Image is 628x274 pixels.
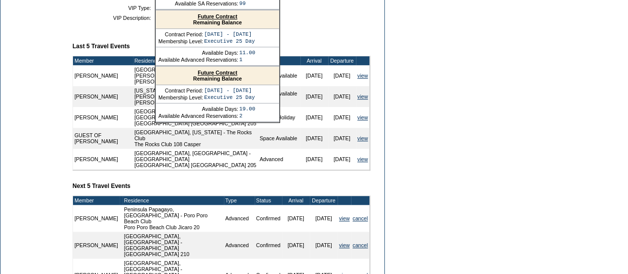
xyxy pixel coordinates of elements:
td: Residence [123,196,224,205]
td: [PERSON_NAME] [73,65,133,86]
td: 1 [239,57,255,63]
td: Arrival [300,56,328,65]
td: Available Advanced Reservations: [158,57,238,63]
td: [GEOGRAPHIC_DATA], [GEOGRAPHIC_DATA] - [GEOGRAPHIC_DATA] [GEOGRAPHIC_DATA] 210 [123,232,224,259]
td: Residence [133,56,258,65]
td: [DATE] [310,205,338,232]
td: [PERSON_NAME] [73,232,120,259]
td: Executive 25 Day [204,94,255,100]
td: [DATE] [328,86,356,107]
td: [US_STATE][GEOGRAPHIC_DATA], [US_STATE] - [PERSON_NAME] [US_STATE] [PERSON_NAME] [US_STATE] 810 [133,86,258,107]
td: [DATE] [282,232,310,259]
td: [DATE] [328,128,356,149]
td: [PERSON_NAME] [73,107,133,128]
td: [GEOGRAPHIC_DATA], [US_STATE] - The Rocks Club The Rocks Club 108 Casper [133,128,258,149]
td: 99 [239,0,252,6]
td: 19.00 [239,106,255,112]
td: VIP Type: [76,5,151,11]
td: Confirmed [255,232,282,259]
td: Advanced [258,149,300,170]
td: Departure [310,196,338,205]
td: Membership Level: [158,38,203,44]
a: view [357,114,368,120]
a: view [339,242,349,248]
td: Member [73,56,133,65]
td: Confirmed [255,205,282,232]
td: Contract Period: [158,31,203,37]
td: Advanced [224,232,255,259]
td: Arrival [282,196,310,205]
b: Next 5 Travel Events [72,183,131,189]
a: view [357,156,368,162]
td: [DATE] - [DATE] [204,31,255,37]
a: cancel [352,242,368,248]
td: Available SA Reservations: [158,0,238,6]
td: Member [73,196,120,205]
td: VIP Description: [76,15,151,21]
td: [DATE] [300,107,328,128]
td: Executive 25 Day [204,38,255,44]
td: [GEOGRAPHIC_DATA], [GEOGRAPHIC_DATA] - [GEOGRAPHIC_DATA] [GEOGRAPHIC_DATA] [GEOGRAPHIC_DATA] 205 [133,107,258,128]
td: [DATE] [300,128,328,149]
td: [DATE] [300,65,328,86]
a: view [357,135,368,141]
a: view [357,93,368,99]
td: [PERSON_NAME] [73,149,133,170]
td: Membership Level: [158,94,203,100]
div: Remaining Balance [156,10,279,29]
td: [DATE] [300,149,328,170]
td: [DATE] [310,232,338,259]
td: [PERSON_NAME] [73,205,120,232]
td: [DATE] [282,205,310,232]
td: [PERSON_NAME] [73,86,133,107]
a: Future Contract [198,70,237,76]
td: 2 [239,113,255,119]
a: view [357,73,368,79]
td: [GEOGRAPHIC_DATA], [US_STATE] - [PERSON_NAME][GEOGRAPHIC_DATA] [PERSON_NAME] Chicago 2200 [133,65,258,86]
td: GUEST OF [PERSON_NAME] [73,128,133,149]
div: Remaining Balance [156,67,279,85]
td: Available Days: [158,50,238,56]
td: Status [255,196,282,205]
td: [DATE] - [DATE] [204,88,255,93]
td: Peninsula Papagayo, [GEOGRAPHIC_DATA] - Poro Poro Beach Club Poro Poro Beach Club Jicaro 20 [123,205,224,232]
a: view [339,215,349,221]
a: cancel [352,215,368,221]
td: Available Days: [158,106,238,112]
td: [DATE] [328,149,356,170]
td: Type [224,196,255,205]
b: Last 5 Travel Events [72,43,130,50]
a: Future Contract [198,13,237,19]
td: [DATE] [328,107,356,128]
td: Advanced [224,205,255,232]
td: [DATE] [300,86,328,107]
td: 11.00 [239,50,255,56]
td: [GEOGRAPHIC_DATA], [GEOGRAPHIC_DATA] - [GEOGRAPHIC_DATA] [GEOGRAPHIC_DATA] [GEOGRAPHIC_DATA] 205 [133,149,258,170]
td: [DATE] [328,65,356,86]
td: Available Advanced Reservations: [158,113,238,119]
td: Departure [328,56,356,65]
td: Contract Period: [158,88,203,93]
